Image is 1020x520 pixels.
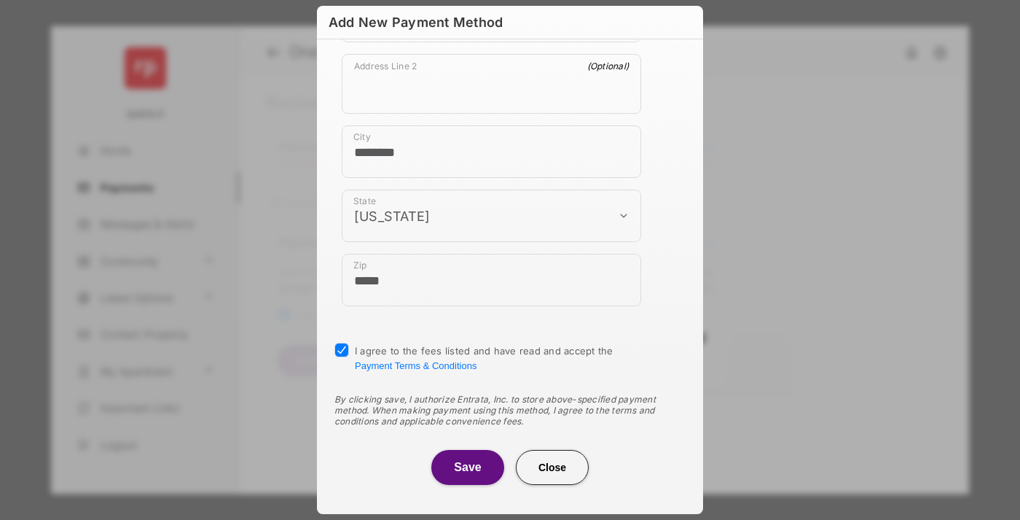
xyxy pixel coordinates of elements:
span: I agree to the fees listed and have read and accept the [355,345,613,371]
button: Close [516,450,589,485]
button: Save [431,450,504,485]
div: payment_method_screening[postal_addresses][postalCode] [342,254,641,306]
div: payment_method_screening[postal_addresses][administrativeArea] [342,190,641,242]
div: By clicking save, I authorize Entrata, Inc. to store above-specified payment method. When making ... [334,394,686,427]
div: Add New Payment Method [329,15,503,30]
button: I agree to the fees listed and have read and accept the [355,360,476,371]
div: payment_method_screening[postal_addresses][locality] [342,125,641,178]
div: payment_method_screening[postal_addresses][addressLine2] [342,54,641,114]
